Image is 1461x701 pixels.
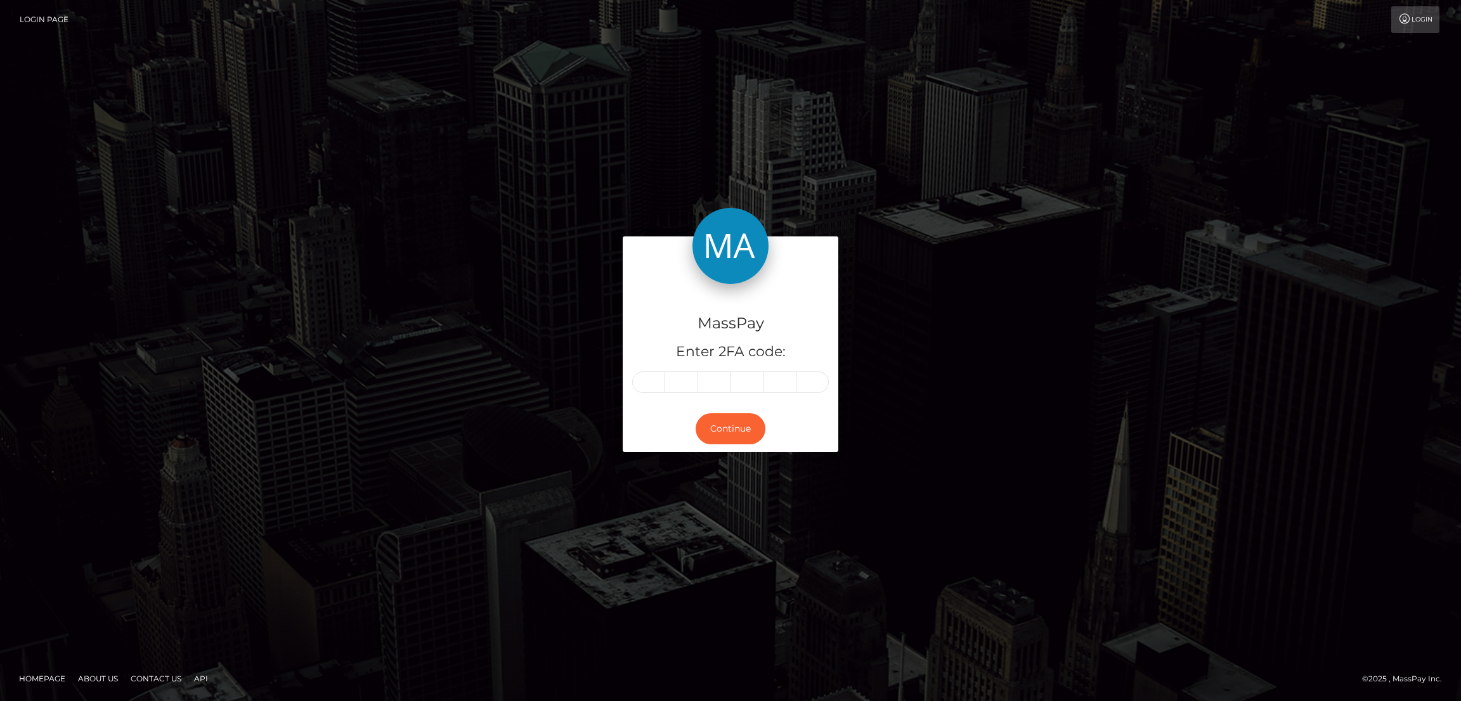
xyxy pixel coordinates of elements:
h4: MassPay [632,312,829,335]
a: Homepage [14,669,70,688]
a: API [189,669,213,688]
a: Login [1391,6,1439,33]
div: © 2025 , MassPay Inc. [1362,672,1451,686]
a: About Us [73,669,123,688]
h5: Enter 2FA code: [632,342,829,362]
img: MassPay [692,208,769,284]
a: Contact Us [126,669,186,688]
a: Login Page [20,6,68,33]
button: Continue [696,413,765,444]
